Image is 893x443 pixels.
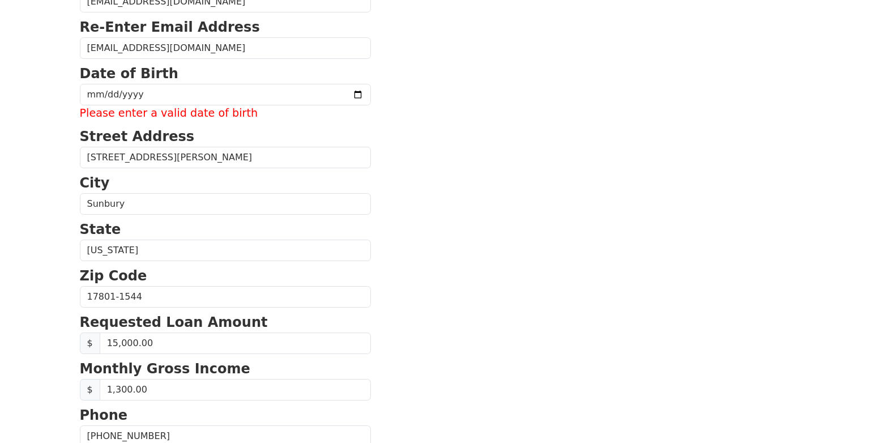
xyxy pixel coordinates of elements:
[80,359,371,379] p: Monthly Gross Income
[100,379,371,401] input: Monthly Gross Income
[80,314,268,330] strong: Requested Loan Amount
[80,147,371,168] input: Street Address
[80,407,128,423] strong: Phone
[80,333,100,354] span: $
[80,221,121,237] strong: State
[80,379,100,401] span: $
[80,37,371,59] input: Re-Enter Email Address
[80,19,260,35] strong: Re-Enter Email Address
[80,175,110,191] strong: City
[80,129,195,144] strong: Street Address
[100,333,371,354] input: Requested Loan Amount
[80,66,178,82] strong: Date of Birth
[80,105,371,122] label: Please enter a valid date of birth
[80,268,147,284] strong: Zip Code
[80,193,371,215] input: City
[80,286,371,308] input: Zip Code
